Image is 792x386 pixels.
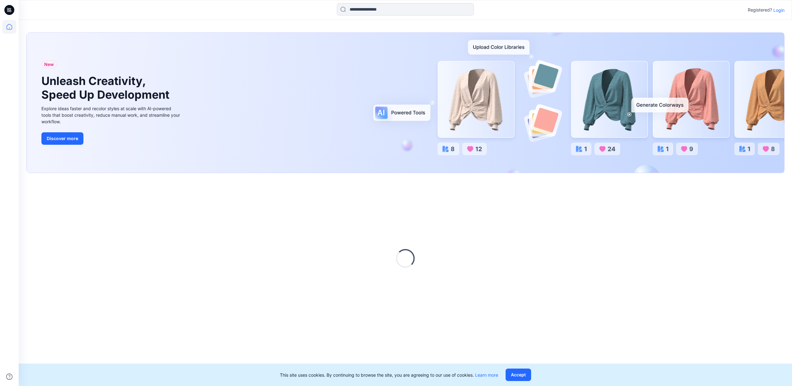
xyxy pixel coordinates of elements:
[41,132,181,145] a: Discover more
[506,369,531,381] button: Accept
[44,61,54,68] span: New
[280,372,498,378] p: This site uses cookies. By continuing to browse the site, you are agreeing to our use of cookies.
[773,7,785,13] p: Login
[41,132,83,145] button: Discover more
[41,74,172,101] h1: Unleash Creativity, Speed Up Development
[41,105,181,125] div: Explore ideas faster and recolor styles at scale with AI-powered tools that boost creativity, red...
[748,6,772,14] p: Registered?
[475,372,498,378] a: Learn more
